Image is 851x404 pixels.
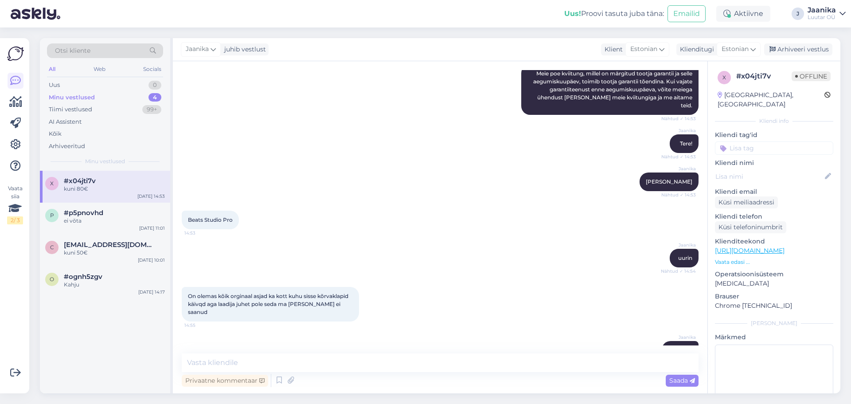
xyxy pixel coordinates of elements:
[715,158,833,168] p: Kliendi nimi
[148,81,161,90] div: 0
[64,249,165,257] div: kuni 50€
[49,118,82,126] div: AI Assistent
[55,46,90,55] span: Otsi kliente
[64,217,165,225] div: ei võta
[186,44,209,54] span: Jaanika
[715,270,833,279] p: Operatsioonisüsteem
[564,9,581,18] b: Uus!
[64,177,96,185] span: #x04jti7v
[715,172,823,181] input: Lisa nimi
[663,127,696,134] span: Jaanika
[661,192,696,198] span: Nähtud ✓ 14:53
[533,70,694,109] span: Meie poe kviitung, millel on märgitud tootja garantii ja selle aegumiskuupäev, toimib tootja gara...
[188,216,233,223] span: Beats Studio Pro
[678,255,692,261] span: uurin
[85,157,125,165] span: Minu vestlused
[64,281,165,289] div: Kahju
[49,142,85,151] div: Arhiveeritud
[715,196,778,208] div: Küsi meiliaadressi
[715,187,833,196] p: Kliendi email
[221,45,266,54] div: juhib vestlust
[722,74,726,81] span: x
[669,377,695,384] span: Saada
[601,45,623,54] div: Klient
[141,63,163,75] div: Socials
[722,44,749,54] span: Estonian
[808,7,846,21] a: JaanikaLuutar OÜ
[64,185,165,193] div: kuni 80€
[715,333,833,342] p: Märkmed
[792,71,831,81] span: Offline
[792,8,804,20] div: J
[7,184,23,224] div: Vaata siia
[148,93,161,102] div: 4
[138,257,165,263] div: [DATE] 10:01
[716,6,770,22] div: Aktiivne
[663,334,696,341] span: Jaanika
[715,130,833,140] p: Kliendi tag'id
[715,221,786,233] div: Küsi telefoninumbrit
[764,43,832,55] div: Arhiveeri vestlus
[676,45,714,54] div: Klienditugi
[184,322,218,329] span: 14:55
[139,225,165,231] div: [DATE] 11:01
[50,244,54,251] span: c
[661,115,696,122] span: Nähtud ✓ 14:53
[808,7,836,14] div: Jaanika
[715,258,833,266] p: Vaata edasi ...
[661,153,696,160] span: Nähtud ✓ 14:53
[49,105,92,114] div: Tiimi vestlused
[7,216,23,224] div: 2 / 3
[64,209,103,217] span: #p5pnovhd
[715,292,833,301] p: Brauser
[663,242,696,248] span: Jaanika
[715,301,833,310] p: Chrome [TECHNICAL_ID]
[47,63,57,75] div: All
[64,241,156,249] span: cev147@hotmail.com
[646,178,692,185] span: [PERSON_NAME]
[137,193,165,200] div: [DATE] 14:53
[680,140,692,147] span: Tere!
[64,273,102,281] span: #ognh5zgv
[715,212,833,221] p: Kliendi telefon
[7,45,24,62] img: Askly Logo
[182,375,268,387] div: Privaatne kommentaar
[663,165,696,172] span: Jaanika
[668,5,706,22] button: Emailid
[715,247,785,255] a: [URL][DOMAIN_NAME]
[715,237,833,246] p: Klienditeekond
[630,44,657,54] span: Estonian
[184,230,218,236] span: 14:53
[715,117,833,125] div: Kliendi info
[718,90,824,109] div: [GEOGRAPHIC_DATA], [GEOGRAPHIC_DATA]
[142,105,161,114] div: 99+
[49,129,62,138] div: Kõik
[49,93,95,102] div: Minu vestlused
[808,14,836,21] div: Luutar OÜ
[138,289,165,295] div: [DATE] 14:17
[188,293,350,315] span: On olemas kõik orginaal asjad ka kott kuhu sisse kõrvaklapid käivqd aga laadija juhet pole seda m...
[564,8,664,19] div: Proovi tasuta juba täna:
[49,81,60,90] div: Uus
[661,268,696,275] span: Nähtud ✓ 14:54
[50,276,54,282] span: o
[715,319,833,327] div: [PERSON_NAME]
[50,212,54,219] span: p
[736,71,792,82] div: # x04jti7v
[92,63,107,75] div: Web
[50,180,54,187] span: x
[715,141,833,155] input: Lisa tag
[715,279,833,288] p: [MEDICAL_DATA]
